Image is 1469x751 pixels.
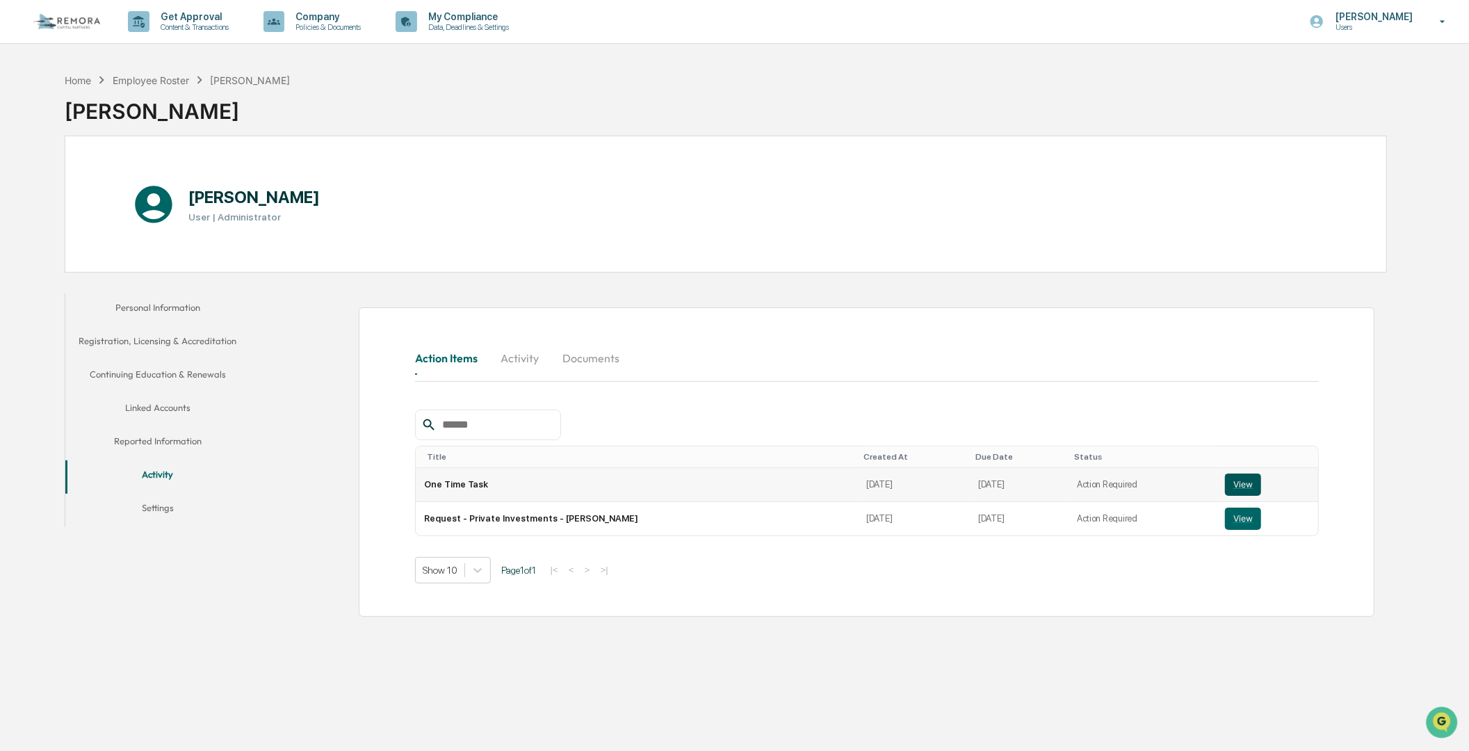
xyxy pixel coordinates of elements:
button: Activity [489,341,551,375]
p: Content & Transactions [149,22,236,32]
a: 🗄️Attestations [95,279,178,304]
div: Start new chat [63,106,228,120]
span: Page 1 of 1 [501,565,536,576]
div: Toggle SortBy [1228,452,1313,462]
div: [PERSON_NAME] [65,88,290,124]
h1: [PERSON_NAME] [188,187,320,207]
button: Activity [65,460,250,494]
div: Home [65,74,91,86]
p: Data, Deadlines & Settings [417,22,516,32]
span: [PERSON_NAME] [43,189,113,200]
span: Attestations [115,284,172,298]
div: Toggle SortBy [427,452,852,462]
div: We're available if you need us! [63,120,191,131]
p: Policies & Documents [284,22,368,32]
a: 🖐️Preclearance [8,279,95,304]
p: [PERSON_NAME] [1324,11,1420,22]
div: Past conversations [14,154,93,165]
span: 12:44 PM [123,189,162,200]
td: Action Required [1069,468,1217,502]
img: 1746055101610-c473b297-6a78-478c-a979-82029cc54cd1 [14,106,39,131]
button: Action Items [415,341,489,375]
div: secondary tabs example [415,341,1319,375]
button: See all [216,152,253,168]
h3: User | Administrator [188,211,320,223]
img: 1746055101610-c473b297-6a78-478c-a979-82029cc54cd1 [28,227,39,239]
button: > [581,564,594,576]
td: Action Required [1069,502,1217,535]
span: Data Lookup [28,311,88,325]
img: 8933085812038_c878075ebb4cc5468115_72.jpg [29,106,54,131]
td: [DATE] [970,468,1069,502]
button: Reported Information [65,427,250,460]
button: Registration, Licensing & Accreditation [65,327,250,360]
p: Company [284,11,368,22]
button: Start new chat [236,111,253,127]
span: Pylon [138,345,168,355]
button: |< [546,564,562,576]
button: Continuing Education & Renewals [65,360,250,394]
div: Employee Roster [113,74,189,86]
span: Preclearance [28,284,90,298]
p: How can we help? [14,29,253,51]
button: View [1225,474,1261,496]
div: 🖐️ [14,286,25,297]
div: secondary tabs example [65,293,250,527]
div: 🔎 [14,312,25,323]
img: Galea, Frank [14,176,36,198]
div: Toggle SortBy [863,452,964,462]
p: Users [1324,22,1420,32]
button: Documents [551,341,631,375]
a: View [1225,508,1310,530]
button: View [1225,508,1261,530]
div: Toggle SortBy [975,452,1063,462]
a: Powered byPylon [98,344,168,355]
a: 🔎Data Lookup [8,305,93,330]
button: < [565,564,578,576]
span: • [115,189,120,200]
span: 7:42 AM [123,227,157,238]
img: Jack Rasmussen [14,213,36,236]
button: Personal Information [65,293,250,327]
span: • [115,227,120,238]
button: Settings [65,494,250,527]
div: [PERSON_NAME] [210,74,290,86]
button: Linked Accounts [65,394,250,427]
td: [DATE] [970,502,1069,535]
button: >| [596,564,612,576]
td: One Time Task [416,468,858,502]
div: 🗄️ [101,286,112,297]
div: Toggle SortBy [1074,452,1211,462]
iframe: Open customer support [1425,705,1462,743]
td: [DATE] [858,468,970,502]
span: [PERSON_NAME] [43,227,113,238]
img: logo [33,14,100,29]
p: My Compliance [417,11,516,22]
p: Get Approval [149,11,236,22]
a: View [1225,474,1310,496]
td: Request - Private Investments - [PERSON_NAME] [416,502,858,535]
td: [DATE] [858,502,970,535]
